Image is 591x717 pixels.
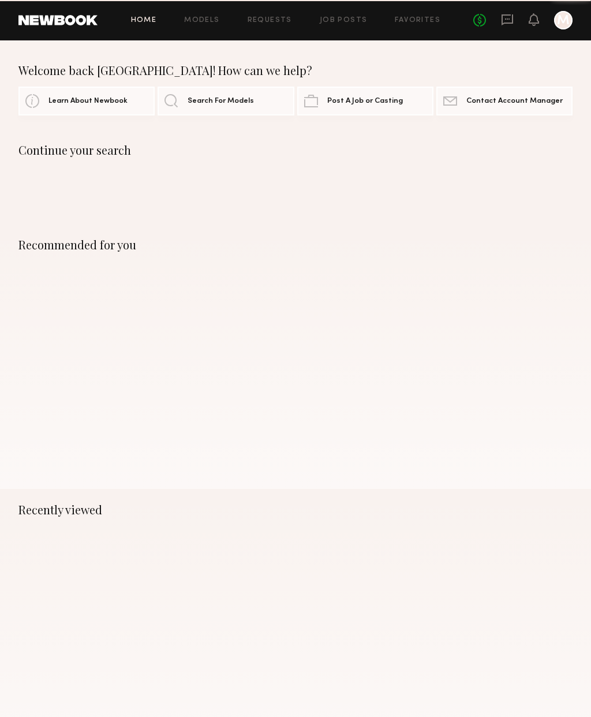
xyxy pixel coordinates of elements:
a: Search For Models [158,87,294,115]
span: Search For Models [188,98,254,105]
a: Models [184,17,219,24]
a: Favorites [395,17,440,24]
span: Contact Account Manager [466,98,563,105]
span: Post A Job or Casting [327,98,403,105]
a: Post A Job or Casting [297,87,433,115]
a: Contact Account Manager [436,87,573,115]
a: Requests [248,17,292,24]
a: M [554,11,573,29]
div: Welcome back [GEOGRAPHIC_DATA]! How can we help? [18,64,573,77]
a: Learn About Newbook [18,87,155,115]
div: Recently viewed [18,503,573,517]
div: Continue your search [18,143,573,157]
span: Learn About Newbook [48,98,128,105]
a: Job Posts [320,17,368,24]
a: Home [131,17,157,24]
div: Recommended for you [18,238,573,252]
